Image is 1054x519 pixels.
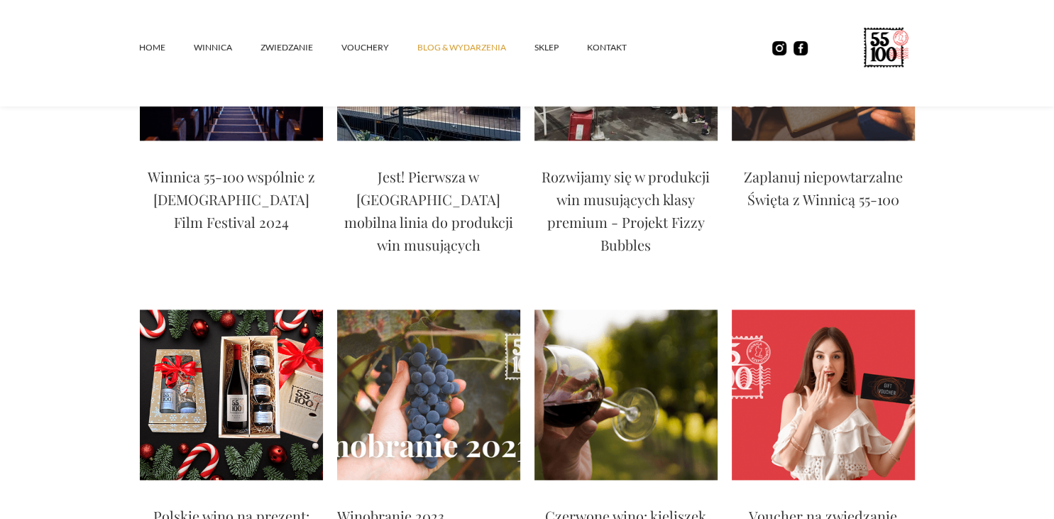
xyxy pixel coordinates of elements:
p: Zaplanuj niepowtarzalne Święta z Winnicą 55-100 [732,165,915,211]
a: Blog & Wydarzenia [417,26,534,69]
a: Zaplanuj niepowtarzalne Święta z Winnicą 55-100 [732,165,915,218]
a: Winnica 55-100 wspólnie z [DEMOGRAPHIC_DATA] Film Festival 2024 [140,165,323,241]
a: vouchery [341,26,417,69]
p: Rozwijamy się w produkcji win musujących klasy premium - Projekt Fizzy Bubbles [534,165,718,256]
a: Home [139,26,194,69]
a: winnica [194,26,260,69]
a: Jest! Pierwsza w [GEOGRAPHIC_DATA] mobilna linia do produkcji win musujących [337,165,520,263]
a: kontakt [587,26,655,69]
a: ZWIEDZANIE [260,26,341,69]
p: Jest! Pierwsza w [GEOGRAPHIC_DATA] mobilna linia do produkcji win musujących [337,165,520,256]
a: Rozwijamy się w produkcji win musujących klasy premium - Projekt Fizzy Bubbles [534,165,718,263]
p: Winnica 55-100 wspólnie z [DEMOGRAPHIC_DATA] Film Festival 2024 [140,165,323,234]
a: SKLEP [534,26,587,69]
